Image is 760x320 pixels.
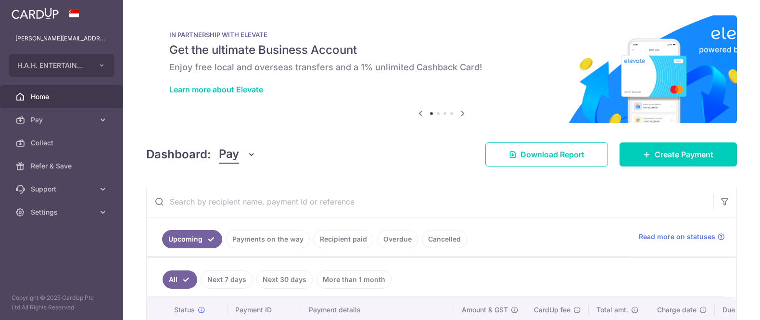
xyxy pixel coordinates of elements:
span: Collect [31,138,94,148]
button: Pay [219,145,256,164]
button: H.A.H. ENTERTAINMENT PTE. LTD. [9,54,114,77]
span: Download Report [520,149,584,160]
a: Cancelled [422,230,467,248]
span: Home [31,92,94,102]
p: IN PARTNERSHIP WITH ELEVATE [169,31,714,38]
h4: Dashboard: [146,146,211,163]
a: All [163,270,197,289]
span: Create Payment [655,149,713,160]
a: Overdue [377,230,418,248]
a: Download Report [485,142,608,166]
a: More than 1 month [317,270,392,289]
img: CardUp [12,8,59,19]
h6: Enjoy free local and overseas transfers and a 1% unlimited Cashback Card! [169,62,714,73]
a: Read more on statuses [639,232,725,242]
span: CardUp fee [534,305,570,315]
a: Payments on the way [226,230,310,248]
span: Read more on statuses [639,232,715,242]
span: Settings [31,207,94,217]
a: Next 7 days [201,270,253,289]
span: Total amt. [596,305,628,315]
span: Pay [219,145,239,164]
a: Recipient paid [314,230,373,248]
input: Search by recipient name, payment id or reference [147,186,713,217]
a: Next 30 days [256,270,313,289]
a: Upcoming [162,230,222,248]
a: Learn more about Elevate [169,85,263,94]
span: Pay [31,115,94,125]
a: Create Payment [620,142,737,166]
span: Charge date [657,305,697,315]
span: Status [174,305,195,315]
span: H.A.H. ENTERTAINMENT PTE. LTD. [17,61,89,70]
img: Renovation banner [146,15,737,123]
span: Refer & Save [31,161,94,171]
p: [PERSON_NAME][EMAIL_ADDRESS][PERSON_NAME][DOMAIN_NAME] [15,34,108,43]
iframe: Opens a widget where you can find more information [698,291,750,315]
span: Amount & GST [462,305,508,315]
span: Support [31,184,94,194]
h5: Get the ultimate Business Account [169,42,714,58]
